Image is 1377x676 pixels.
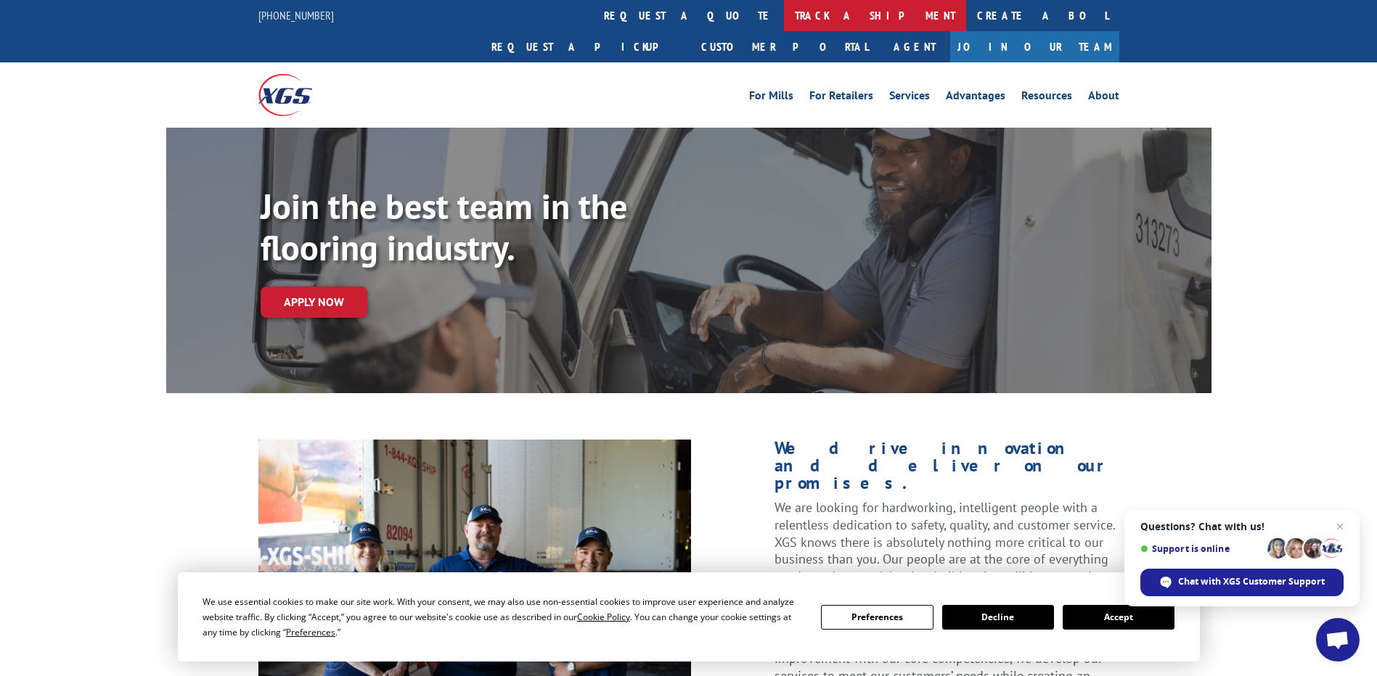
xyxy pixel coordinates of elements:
[261,287,367,318] a: Apply now
[950,31,1119,62] a: Join Our Team
[1063,605,1174,630] button: Accept
[286,626,335,638] span: Preferences
[203,594,804,640] div: We use essential cookies to make our site work. With your consent, we may also use non-essential ...
[1021,90,1072,106] a: Resources
[946,90,1005,106] a: Advantages
[481,31,690,62] a: Request a pickup
[1140,543,1262,554] span: Support is online
[942,605,1054,630] button: Decline
[1316,618,1360,661] a: Open chat
[775,499,1119,598] p: We are looking for hardworking, intelligent people with a relentless dedication to safety, qualit...
[577,611,630,623] span: Cookie Policy
[889,90,930,106] a: Services
[809,90,873,106] a: For Retailers
[261,184,627,271] strong: Join the best team in the flooring industry.
[178,572,1200,661] div: Cookie Consent Prompt
[690,31,879,62] a: Customer Portal
[749,90,793,106] a: For Mills
[1140,569,1344,596] span: Chat with XGS Customer Support
[821,605,933,630] button: Preferences
[879,31,950,62] a: Agent
[258,8,334,22] a: [PHONE_NUMBER]
[775,440,1119,499] h1: We drive innovation and deliver on our promises.
[1088,90,1119,106] a: About
[1178,575,1325,588] span: Chat with XGS Customer Support
[1140,521,1344,532] span: Questions? Chat with us!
